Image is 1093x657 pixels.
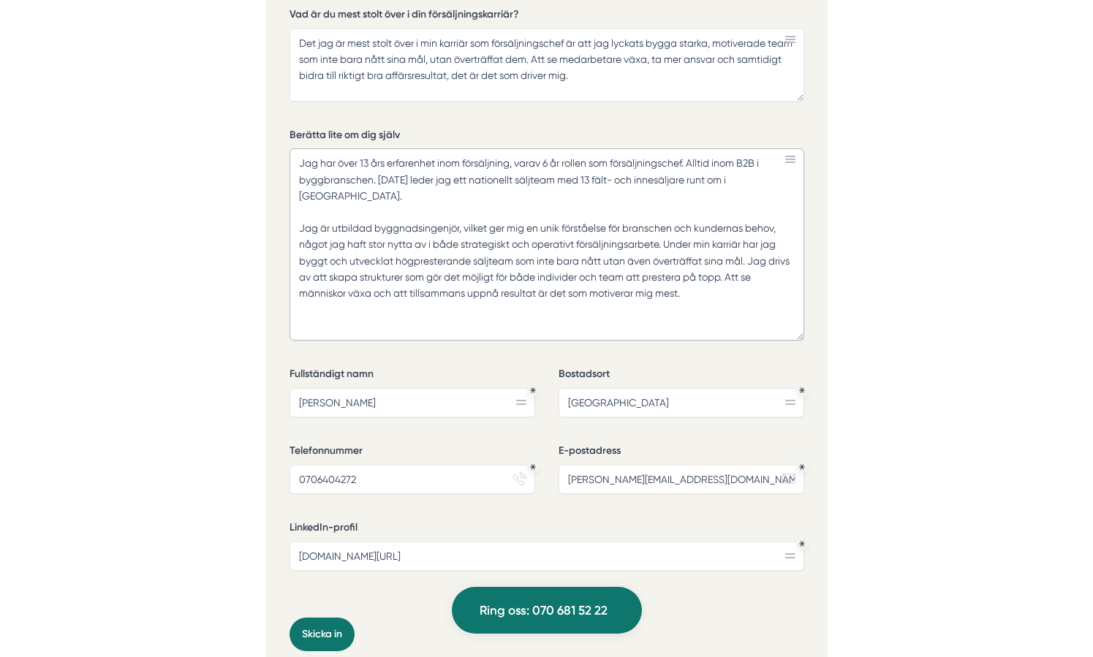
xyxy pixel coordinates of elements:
span: Ring oss: 070 681 52 22 [480,601,608,620]
button: Skicka in [290,618,355,651]
label: E-postadress [559,444,804,462]
label: Vad är du mest stolt över i din försäljningskarriär? [290,7,804,26]
label: Berätta lite om dig själv [290,128,804,146]
div: Obligatoriskt [530,387,536,393]
div: Obligatoriskt [799,541,805,547]
label: Bostadsort [559,367,804,385]
div: Obligatoriskt [530,464,536,470]
div: Obligatoriskt [799,464,805,470]
label: LinkedIn-profil [290,520,804,539]
label: Telefonnummer [290,444,535,462]
a: Ring oss: 070 681 52 22 [452,587,642,634]
label: Fullständigt namn [290,367,535,385]
div: Obligatoriskt [799,387,805,393]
